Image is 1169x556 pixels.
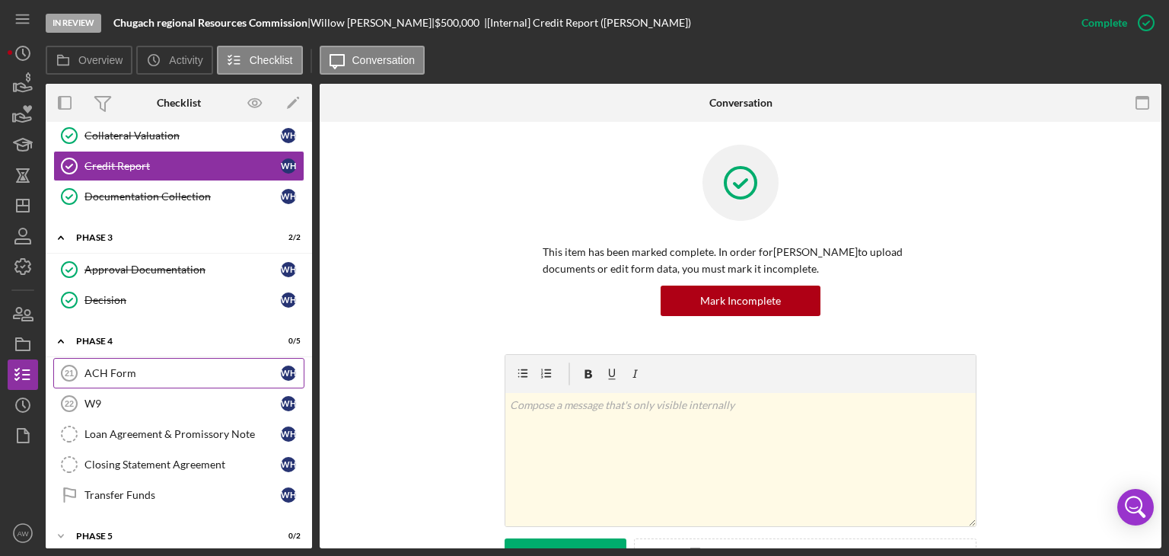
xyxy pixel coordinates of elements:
[53,151,304,181] a: Credit ReportWH
[250,54,293,66] label: Checklist
[78,54,123,66] label: Overview
[273,233,301,242] div: 2 / 2
[543,244,938,278] p: This item has been marked complete. In order for [PERSON_NAME] to upload documents or edit form d...
[53,254,304,285] a: Approval DocumentationWH
[320,46,425,75] button: Conversation
[281,158,296,174] div: W H
[65,369,74,378] tspan: 21
[53,419,304,449] a: Loan Agreement & Promissory NoteWH
[281,189,296,204] div: W H
[661,286,820,316] button: Mark Incomplete
[435,16,479,29] span: $500,000
[53,285,304,315] a: DecisionWH
[8,518,38,548] button: AW
[1066,8,1161,38] button: Complete
[84,160,281,172] div: Credit Report
[484,17,691,29] div: | [Internal] Credit Report ([PERSON_NAME])
[113,16,307,29] b: Chugach regional Resources Commission
[217,46,303,75] button: Checklist
[53,480,304,510] a: Transfer FundsWH
[84,190,281,203] div: Documentation Collection
[65,399,74,408] tspan: 22
[84,264,281,276] div: Approval Documentation
[273,532,301,541] div: 0 / 2
[84,367,281,379] div: ACH Form
[84,489,281,501] div: Transfer Funds
[76,532,263,541] div: Phase 5
[84,428,281,440] div: Loan Agreement & Promissory Note
[136,46,212,75] button: Activity
[709,97,772,109] div: Conversation
[1117,489,1154,526] div: Open Intercom Messenger
[84,459,281,471] div: Closing Statement Agreement
[17,529,29,538] text: AW
[281,427,296,442] div: W H
[53,358,304,388] a: 21ACH FormWH
[46,14,101,33] div: In Review
[281,292,296,308] div: W H
[53,449,304,480] a: Closing Statement AgreementWH
[281,396,296,411] div: W H
[157,97,201,109] div: Checklist
[273,337,301,346] div: 0 / 5
[84,398,281,410] div: W9
[46,46,132,75] button: Overview
[1081,8,1127,38] div: Complete
[76,233,263,242] div: Phase 3
[281,366,296,381] div: W H
[53,388,304,419] a: 22W9WH
[281,128,296,143] div: W H
[311,17,435,29] div: Willow [PERSON_NAME] |
[281,457,296,472] div: W H
[53,120,304,151] a: Collateral ValuationWH
[700,286,781,316] div: Mark Incomplete
[169,54,202,66] label: Activity
[76,337,263,346] div: Phase 4
[53,181,304,212] a: Documentation CollectionWH
[352,54,416,66] label: Conversation
[84,294,281,306] div: Decision
[281,262,296,277] div: W H
[113,17,311,29] div: |
[84,129,281,142] div: Collateral Valuation
[281,487,296,503] div: W H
